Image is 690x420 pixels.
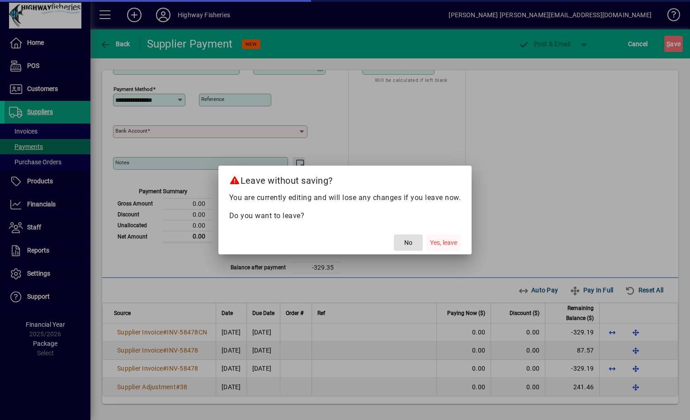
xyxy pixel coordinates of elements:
h2: Leave without saving? [218,166,472,192]
span: Yes, leave [430,238,457,248]
p: You are currently editing and will lose any changes if you leave now. [229,192,461,203]
button: No [394,234,423,251]
p: Do you want to leave? [229,210,461,221]
span: No [404,238,412,248]
button: Yes, leave [426,234,461,251]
